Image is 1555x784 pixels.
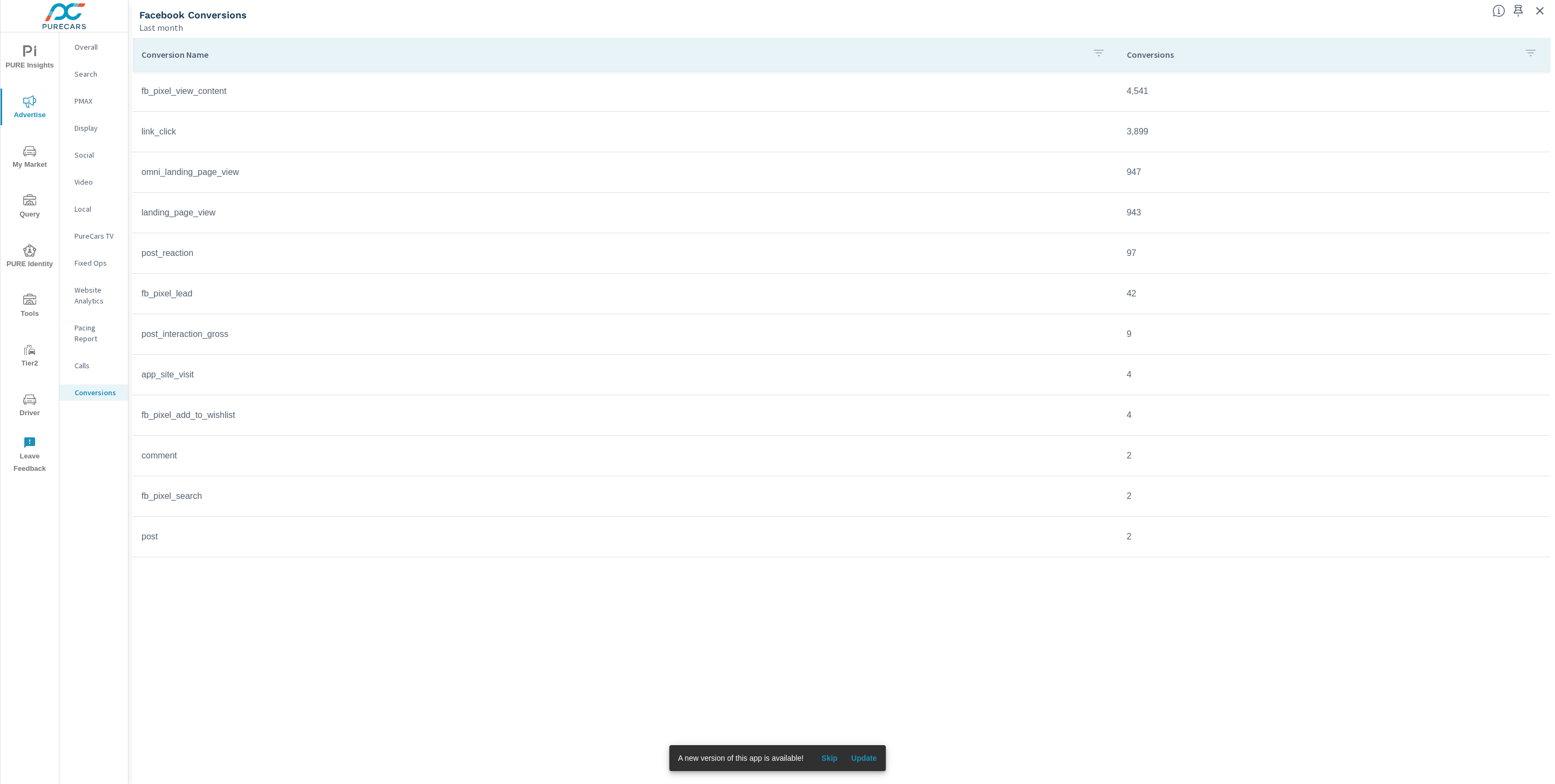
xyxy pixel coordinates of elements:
td: comment [133,442,1118,469]
span: Driver [4,393,56,420]
button: Skip [812,749,847,767]
td: 4 [1118,402,1550,429]
td: 2 [1118,523,1550,550]
td: 943 [1118,199,1550,226]
h5: Facebook Conversions [139,9,247,21]
p: PureCars TV [75,231,119,241]
p: PMAX [75,96,119,106]
p: Search [75,69,119,79]
td: 2 [1118,442,1550,469]
div: Website Analytics [59,282,128,309]
span: My Market [4,145,56,171]
td: 42 [1118,280,1550,307]
td: 2 [1118,483,1550,510]
p: Website Analytics [75,285,119,306]
span: PURE Identity [4,244,56,271]
td: fb_pixel_add_to_wishlist [133,402,1118,429]
div: Fixed Ops [59,255,128,271]
p: Conversions [1127,49,1516,60]
p: Conversions [75,387,119,398]
button: Update [847,749,881,767]
p: Last month [139,21,183,34]
div: Video [59,174,128,190]
p: Pacing Report [75,322,119,344]
td: fb_pixel_view_content [133,78,1118,105]
span: A new version of this app is available! [678,754,804,762]
td: post_reaction [133,240,1118,267]
td: fb_pixel_lead [133,280,1118,307]
td: landing_page_view [133,199,1118,226]
p: Overall [75,42,119,52]
p: Fixed Ops [75,258,119,268]
td: 947 [1118,159,1550,186]
div: Local [59,201,128,217]
span: Skip [816,753,842,763]
p: Social [75,150,119,160]
span: Advertise [4,95,56,121]
td: omni_landing_page_view [133,159,1118,186]
span: Query [4,194,56,221]
div: Display [59,120,128,136]
p: Conversion Name [141,49,1084,60]
p: Local [75,204,119,214]
button: Exit Fullscreen [1531,2,1549,19]
div: PureCars TV [59,228,128,244]
span: Leave Feedback [4,436,56,475]
p: Display [75,123,119,133]
div: Overall [59,39,128,55]
td: link_click [133,118,1118,145]
span: PURE Insights [4,45,56,72]
td: app_site_visit [133,361,1118,388]
td: 4,541 [1118,78,1550,105]
td: 9 [1118,321,1550,348]
span: Tools [4,294,56,320]
td: post [133,523,1118,550]
div: Conversions [59,384,128,401]
td: fb_pixel_search [133,483,1118,510]
td: 3,899 [1118,118,1550,145]
div: Calls [59,357,128,374]
td: 97 [1118,240,1550,267]
div: nav menu [1,32,59,479]
span: Update [851,753,877,763]
p: Video [75,177,119,187]
div: Social [59,147,128,163]
div: PMAX [59,93,128,109]
div: Search [59,66,128,82]
p: Calls [75,360,119,371]
div: Pacing Report [59,320,128,347]
td: 4 [1118,361,1550,388]
span: Tier2 [4,343,56,370]
td: post_interaction_gross [133,321,1118,348]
